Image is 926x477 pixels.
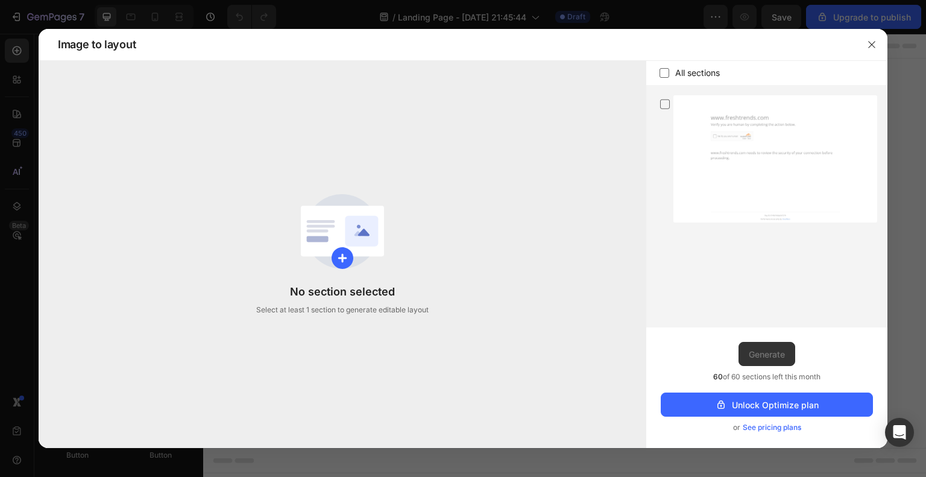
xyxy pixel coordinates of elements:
span: No section selected [290,283,395,300]
span: of 60 sections left this month [713,371,820,383]
button: Generate [739,342,795,366]
div: Start with Generating from URL or image [281,317,443,326]
div: Generate [749,348,785,361]
span: See pricing plans [743,422,801,434]
span: All sections [675,66,720,80]
button: Add sections [274,249,357,273]
span: Select at least 1 section to generate editable layout [256,305,429,315]
span: Image to layout [58,37,136,52]
div: or [661,422,873,434]
span: 60 [713,372,723,381]
div: Open Intercom Messenger [885,418,914,447]
div: Start with Sections from sidebar [289,225,435,239]
div: Unlock Optimize plan [715,399,819,411]
button: Add elements [364,249,449,273]
button: Unlock Optimize plan [661,393,873,417]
